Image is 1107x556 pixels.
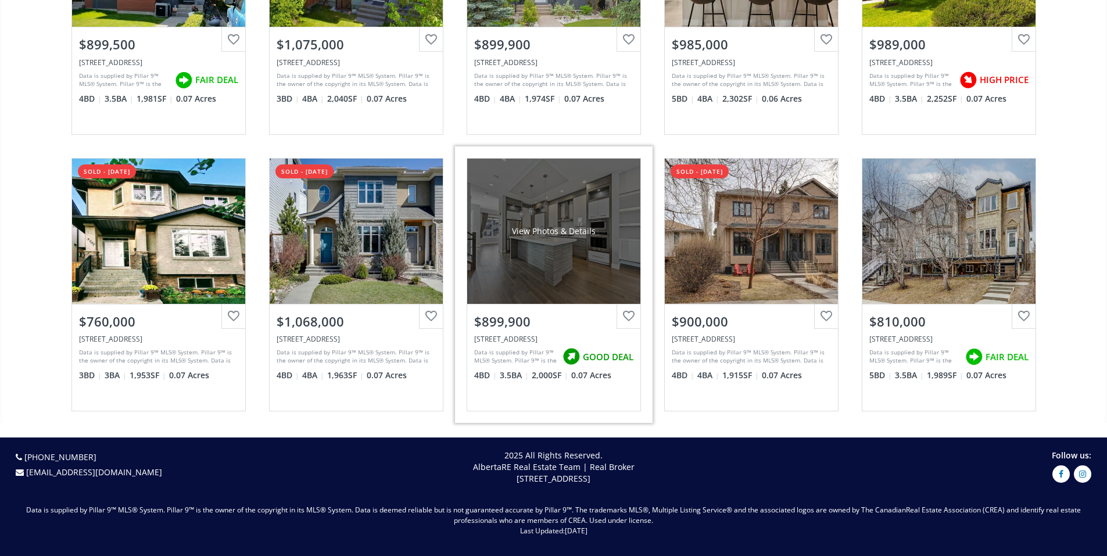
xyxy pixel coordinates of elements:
[474,93,497,105] span: 4 BD
[895,93,924,105] span: 3.5 BA
[79,334,238,344] div: 3707 14 Street SW, Calgary, AB t2t 3w2
[79,58,238,67] div: 2421 29 Avenue SW, Calgary, AB T2T 1P1
[532,370,568,381] span: 2,000 SF
[277,35,436,53] div: $1,075,000
[327,93,364,105] span: 2,040 SF
[79,370,102,381] span: 3 BD
[367,93,407,105] span: 0.07 Acres
[869,313,1029,331] div: $810,000
[672,334,831,344] div: 4114 16A Street SW, Calgary, AB T2T 4L2
[24,451,96,462] a: [PHONE_NUMBER]
[672,35,831,53] div: $985,000
[927,93,963,105] span: 2,252 SF
[105,93,134,105] span: 3.5 BA
[722,93,759,105] span: 2,302 SF
[672,93,694,105] span: 5 BD
[583,351,633,363] span: GOOD DEAL
[500,93,522,105] span: 4 BA
[302,93,324,105] span: 4 BA
[455,146,653,423] a: View Photos & Details$899,900[STREET_ADDRESS]Data is supplied by Pillar 9™ MLS® System. Pillar 9™...
[895,370,924,381] span: 3.5 BA
[869,348,959,365] div: Data is supplied by Pillar 9™ MLS® System. Pillar 9™ is the owner of the copyright in its MLS® Sy...
[26,505,906,515] span: Data is supplied by Pillar 9™ MLS® System. Pillar 9™ is the owner of the copyright in its MLS® Sy...
[986,351,1029,363] span: FAIR DEAL
[169,370,209,381] span: 0.07 Acres
[962,345,986,368] img: rating icon
[697,93,719,105] span: 4 BA
[869,93,892,105] span: 4 BD
[672,71,828,89] div: Data is supplied by Pillar 9™ MLS® System. Pillar 9™ is the owner of the copyright in its MLS® Sy...
[302,370,324,381] span: 4 BA
[869,71,954,89] div: Data is supplied by Pillar 9™ MLS® System. Pillar 9™ is the owner of the copyright in its MLS® Sy...
[1052,450,1091,461] span: Follow us:
[277,348,433,365] div: Data is supplied by Pillar 9™ MLS® System. Pillar 9™ is the owner of the copyright in its MLS® Sy...
[500,370,529,381] span: 3.5 BA
[277,58,436,67] div: 1705 48 Avenue SW, Calgary, AB T2T 2T2
[277,370,299,381] span: 4 BD
[130,370,166,381] span: 1,953 SF
[286,450,821,485] p: 2025 All Rights Reserved. AlbertaRE Real Estate Team | Real Broker
[956,69,980,92] img: rating icon
[474,334,633,344] div: 1826 33 Avenue SW, Calgary, AB T2T 1Y9
[79,348,235,365] div: Data is supplied by Pillar 9™ MLS® System. Pillar 9™ is the owner of the copyright in its MLS® Sy...
[697,370,719,381] span: 4 BA
[517,473,590,484] span: [STREET_ADDRESS]
[525,93,561,105] span: 1,974 SF
[512,225,596,237] div: View Photos & Details
[672,58,831,67] div: 2322 24 Avenue SW, Calgary, AB T2T 0Y4
[966,93,1006,105] span: 0.07 Acres
[564,93,604,105] span: 0.07 Acres
[869,58,1029,67] div: 2107 23 Avenue SW, Calgary, AB T2T5J7
[672,370,694,381] span: 4 BD
[327,370,364,381] span: 1,963 SF
[869,334,1029,344] div: 1611 33 Avenue SW, Calgary, AB T2T1Y6
[277,334,436,344] div: 2026 41 Avenue SW, Calgary, AB T2T 2M1
[176,93,216,105] span: 0.07 Acres
[565,526,587,536] span: [DATE]
[722,370,759,381] span: 1,915 SF
[762,370,802,381] span: 0.07 Acres
[454,505,1081,525] span: Real Estate Association (CREA) and identify real estate professionals who are members of CREA. Us...
[571,370,611,381] span: 0.07 Acres
[869,35,1029,53] div: $989,000
[850,146,1048,423] a: $810,000[STREET_ADDRESS]Data is supplied by Pillar 9™ MLS® System. Pillar 9™ is the owner of the ...
[474,313,633,331] div: $899,900
[79,71,169,89] div: Data is supplied by Pillar 9™ MLS® System. Pillar 9™ is the owner of the copyright in its MLS® Sy...
[195,74,238,86] span: FAIR DEAL
[980,74,1029,86] span: HIGH PRICE
[672,313,831,331] div: $900,000
[474,370,497,381] span: 4 BD
[12,526,1095,536] p: Last Updated:
[653,146,850,423] a: sold - [DATE]$900,000[STREET_ADDRESS]Data is supplied by Pillar 9™ MLS® System. Pillar 9™ is the ...
[560,345,583,368] img: rating icon
[79,313,238,331] div: $760,000
[172,69,195,92] img: rating icon
[105,370,127,381] span: 3 BA
[672,348,828,365] div: Data is supplied by Pillar 9™ MLS® System. Pillar 9™ is the owner of the copyright in its MLS® Sy...
[79,93,102,105] span: 4 BD
[474,35,633,53] div: $899,900
[474,58,633,67] div: 2411 31 Avenue SW, Calgary, AB T2T 1T9
[762,93,802,105] span: 0.06 Acres
[137,93,173,105] span: 1,981 SF
[60,146,257,423] a: sold - [DATE]$760,000[STREET_ADDRESS]Data is supplied by Pillar 9™ MLS® System. Pillar 9™ is the ...
[277,313,436,331] div: $1,068,000
[79,35,238,53] div: $899,500
[869,370,892,381] span: 5 BD
[277,71,433,89] div: Data is supplied by Pillar 9™ MLS® System. Pillar 9™ is the owner of the copyright in its MLS® Sy...
[966,370,1006,381] span: 0.07 Acres
[257,146,455,423] a: sold - [DATE]$1,068,000[STREET_ADDRESS]Data is supplied by Pillar 9™ MLS® System. Pillar 9™ is th...
[277,93,299,105] span: 3 BD
[927,370,963,381] span: 1,989 SF
[367,370,407,381] span: 0.07 Acres
[474,348,557,365] div: Data is supplied by Pillar 9™ MLS® System. Pillar 9™ is the owner of the copyright in its MLS® Sy...
[474,71,630,89] div: Data is supplied by Pillar 9™ MLS® System. Pillar 9™ is the owner of the copyright in its MLS® Sy...
[26,467,162,478] a: [EMAIL_ADDRESS][DOMAIN_NAME]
